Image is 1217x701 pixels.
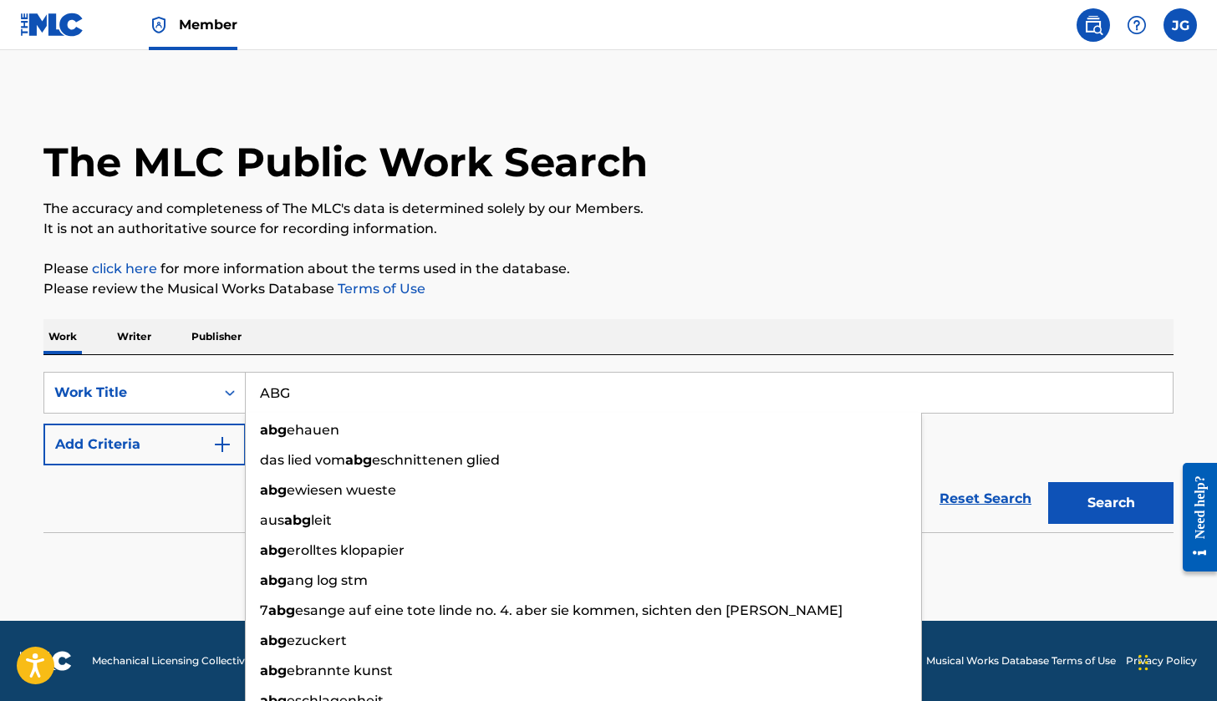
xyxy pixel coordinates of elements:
iframe: Chat Widget [1133,621,1217,701]
p: Writer [112,319,156,354]
a: click here [92,261,157,277]
img: logo [20,651,72,671]
strong: abg [260,482,287,498]
p: It is not an authoritative source for recording information. [43,219,1174,239]
strong: abg [260,542,287,558]
h1: The MLC Public Work Search [43,137,648,187]
strong: abg [260,632,287,648]
span: ehauen [287,422,339,438]
form: Search Form [43,372,1174,532]
span: leit [311,512,332,528]
a: Privacy Policy [1126,653,1197,668]
img: help [1127,15,1147,35]
span: erolltes klopapier [287,542,405,558]
p: Publisher [186,319,247,354]
span: ewiesen wueste [287,482,396,498]
div: Help [1120,8,1153,42]
a: Public Search [1077,8,1110,42]
span: esange auf eine tote linde no. 4. aber sie kommen, sichten den [PERSON_NAME] [295,602,843,618]
strong: abg [284,512,311,528]
p: Please review the Musical Works Database [43,279,1174,299]
img: 9d2ae6d4665cec9f34b9.svg [212,434,232,455]
div: User Menu [1164,8,1197,42]
img: Top Rightsholder [149,15,169,35]
button: Search [1048,482,1174,524]
div: Drag [1138,638,1148,688]
a: Reset Search [931,480,1040,517]
strong: abg [260,572,287,588]
p: The accuracy and completeness of The MLC's data is determined solely by our Members. [43,199,1174,219]
p: Please for more information about the terms used in the database. [43,259,1174,279]
a: Musical Works Database Terms of Use [926,653,1116,668]
span: eschnittenen glied [372,452,500,468]
div: Work Title [54,383,205,403]
a: Terms of Use [334,281,425,297]
img: MLC Logo [20,13,84,37]
span: ebrannte kunst [287,663,393,678]
span: 7 [260,602,268,618]
strong: abg [268,602,295,618]
strong: abg [345,452,372,468]
img: search [1083,15,1103,35]
button: Add Criteria [43,424,246,465]
iframe: Resource Center [1170,446,1217,589]
span: ang log stm [287,572,368,588]
span: das lied vom [260,452,345,468]
strong: abg [260,663,287,678]
span: aus [260,512,284,528]
span: Mechanical Licensing Collective © 2025 [92,653,286,668]
p: Work [43,319,82,354]
span: ezuckert [287,632,347,648]
span: Member [179,15,237,34]
strong: abg [260,422,287,438]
